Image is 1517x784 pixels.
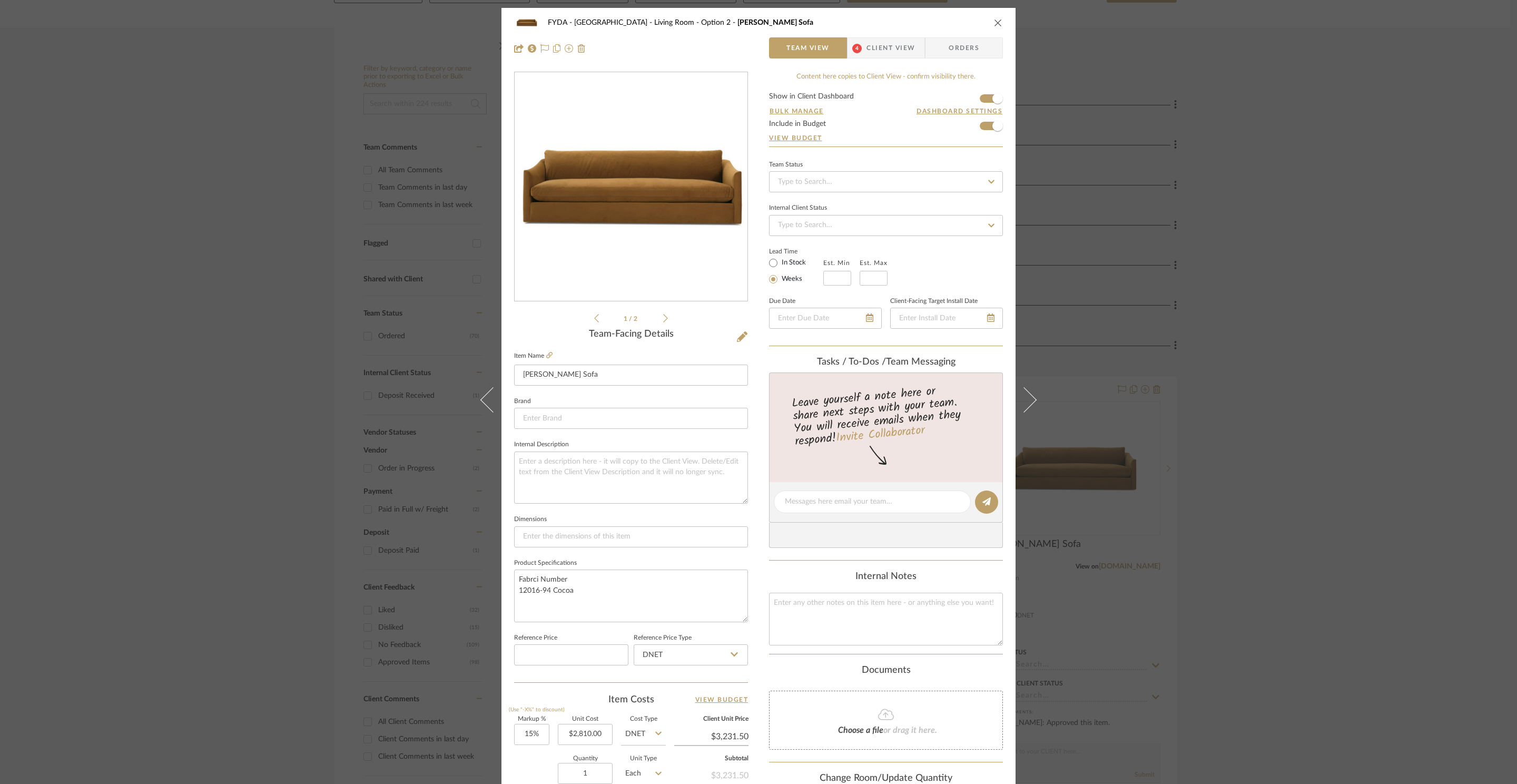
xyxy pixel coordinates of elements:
[514,442,569,447] label: Internal Description
[769,134,1003,142] a: View Budget
[883,726,937,734] span: or drag it here.
[514,329,748,340] div: Team-Facing Details
[769,171,1003,192] input: Type to Search…
[769,308,882,329] input: Enter Due Date
[514,12,539,33] img: 39772f42-a04e-4247-9195-e10fbfeb3d4a_48x40.jpg
[866,37,915,58] span: Client View
[823,259,850,267] label: Est. Min
[769,299,795,304] label: Due Date
[621,717,666,722] label: Cost Type
[737,19,813,26] span: [PERSON_NAME] Sofa
[629,316,634,322] span: /
[769,215,1003,236] input: Type to Search…
[695,693,748,706] a: View Budget
[860,259,888,267] label: Est. Max
[558,756,613,761] label: Quantity
[621,756,666,761] label: Unit Type
[654,19,737,26] span: Living Room - Option 2
[634,316,639,322] span: 2
[769,106,824,116] button: Bulk Manage
[780,275,802,284] label: Weeks
[624,316,629,322] span: 1
[916,106,1003,116] button: Dashboard Settings
[514,399,531,404] label: Brand
[558,717,613,722] label: Unit Cost
[515,73,747,301] div: 0
[769,256,823,286] mat-radio-group: Select item type
[769,205,827,211] div: Internal Client Status
[993,18,1003,27] button: close
[674,765,748,784] div: $3,231.50
[514,351,553,360] label: Item Name
[769,571,1003,583] div: Internal Notes
[768,380,1004,450] div: Leave yourself a note here or share next steps with your team. You will receive emails when they ...
[852,44,862,53] span: 4
[769,72,1003,82] div: Content here copies to Client View - confirm visibility there.
[514,517,547,522] label: Dimensions
[517,73,745,301] img: 39772f42-a04e-4247-9195-e10fbfeb3d4a_436x436.jpg
[769,162,803,168] div: Team Status
[514,365,748,386] input: Enter Item Name
[634,635,692,641] label: Reference Price Type
[890,308,1003,329] input: Enter Install Date
[786,37,830,58] span: Team View
[838,726,883,734] span: Choose a file
[937,37,991,58] span: Orders
[769,357,1003,368] div: team Messaging
[890,299,978,304] label: Client-Facing Target Install Date
[817,357,886,367] span: Tasks / To-Dos /
[514,635,557,641] label: Reference Price
[577,44,586,53] img: Remove from project
[674,717,748,722] label: Client Unit Price
[835,422,925,448] a: Invite Collaborator
[514,526,748,547] input: Enter the dimensions of this item
[674,756,748,761] label: Subtotal
[769,665,1003,677] div: Documents
[514,408,748,429] input: Enter Brand
[548,19,654,26] span: FYDA - [GEOGRAPHIC_DATA]
[514,561,577,566] label: Product Specifications
[780,258,806,268] label: In Stock
[514,717,549,722] label: Markup %
[769,247,823,256] label: Lead Time
[514,693,748,706] div: Item Costs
